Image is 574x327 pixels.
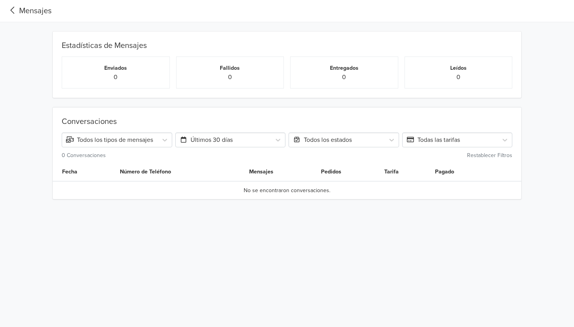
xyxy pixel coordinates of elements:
[430,163,491,181] th: Pagado
[180,136,233,144] span: Últimos 30 días
[244,186,330,194] span: No se encontraron conversaciones.
[220,65,240,71] small: Fallidos
[183,72,278,82] p: 0
[380,163,430,181] th: Tarifa
[330,65,358,71] small: Entregados
[104,65,127,71] small: Enviados
[467,152,512,159] small: Restablecer Filtros
[53,163,115,181] th: Fecha
[62,117,512,129] div: Conversaciones
[406,136,460,144] span: Todas las tarifas
[244,163,316,181] th: Mensajes
[66,136,153,144] span: Todos los tipos de mensajes
[115,163,244,181] th: Número de Teléfono
[6,5,52,17] a: Mensajes
[68,72,163,82] p: 0
[450,65,467,71] small: Leídos
[59,32,515,53] div: Estadísticas de Mensajes
[293,136,352,144] span: Todos los estados
[297,72,392,82] p: 0
[62,152,106,159] small: 0 Conversaciones
[316,163,380,181] th: Pedidos
[411,72,506,82] p: 0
